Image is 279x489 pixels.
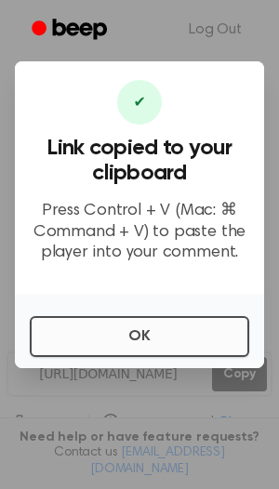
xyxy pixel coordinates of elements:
[30,201,249,264] p: Press Control + V (Mac: ⌘ Command + V) to paste the player into your comment.
[19,12,124,48] a: Beep
[30,136,249,186] h3: Link copied to your clipboard
[117,80,162,125] div: ✔
[30,316,249,357] button: OK
[170,7,260,52] a: Log Out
